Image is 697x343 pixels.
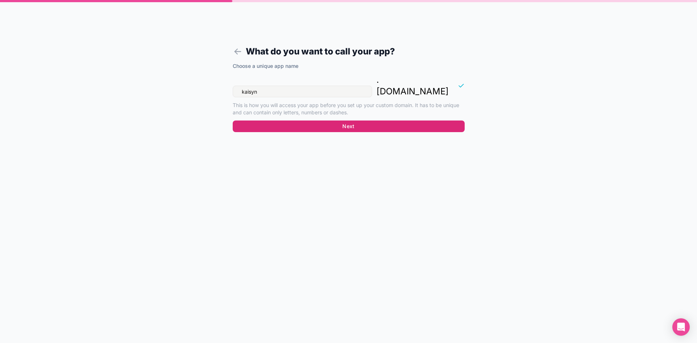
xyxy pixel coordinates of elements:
p: This is how you will access your app before you set up your custom domain. It has to be unique an... [233,102,465,116]
button: Next [233,121,465,132]
div: Open Intercom Messenger [672,318,690,336]
h1: What do you want to call your app? [233,45,465,58]
input: kaisyn [233,86,372,97]
label: Choose a unique app name [233,62,298,70]
p: . [DOMAIN_NAME] [376,74,449,97]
